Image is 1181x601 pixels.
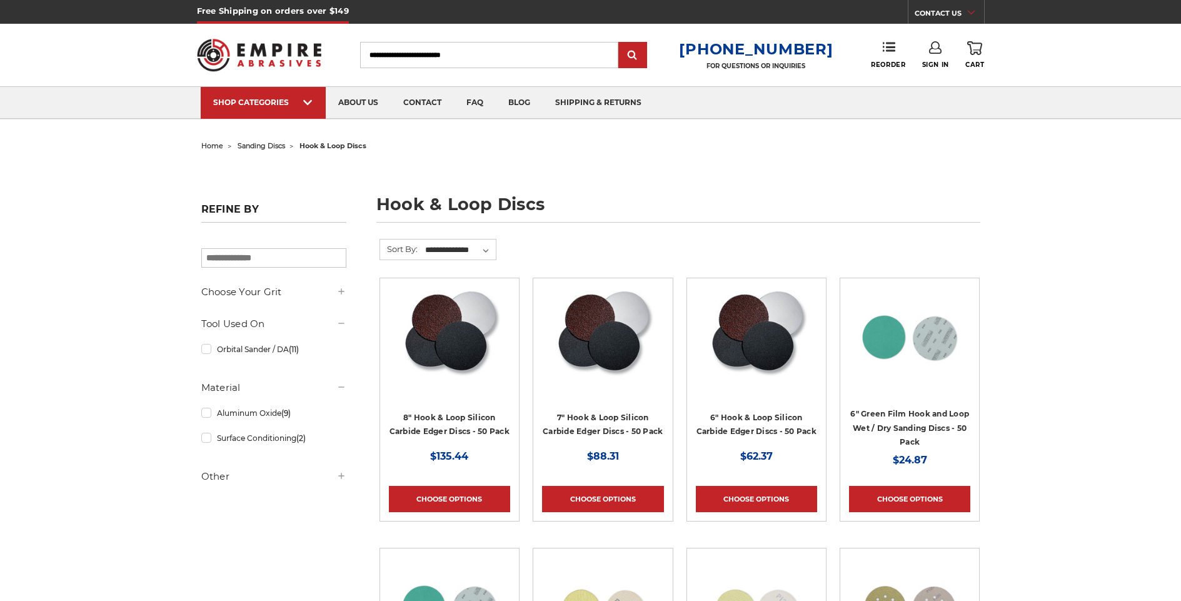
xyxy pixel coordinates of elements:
h5: Refine by [201,203,346,223]
a: Choose Options [849,486,970,512]
span: $62.37 [740,450,773,462]
a: Choose Options [696,486,817,512]
span: (9) [281,408,291,418]
img: Silicon Carbide 7" Hook & Loop Edger Discs [552,287,653,387]
a: Surface Conditioning(2) [201,427,346,449]
select: Sort By: [423,241,496,260]
a: about us [326,87,391,119]
a: 6-inch 60-grit green film hook and loop sanding discs with fast cutting aluminum oxide for coarse... [849,287,970,408]
a: Silicon Carbide 7" Hook & Loop Edger Discs [542,287,663,408]
img: Silicon Carbide 8" Hook & Loop Edger Discs [399,287,500,387]
a: CONTACT US [915,6,984,24]
a: [PHONE_NUMBER] [679,40,833,58]
img: Silicon Carbide 6" Hook & Loop Edger Discs [706,287,807,387]
a: Choose Options [389,486,510,512]
a: 6" Hook & Loop Silicon Carbide Edger Discs - 50 Pack [696,413,817,437]
div: SHOP CATEGORIES [213,98,313,107]
h5: Other [201,469,346,484]
span: Reorder [871,61,905,69]
span: Sign In [922,61,949,69]
a: Silicon Carbide 6" Hook & Loop Edger Discs [696,287,817,408]
a: Quick view [713,325,800,350]
a: contact [391,87,454,119]
a: Orbital Sander / DA(11) [201,338,346,360]
span: $88.31 [587,450,619,462]
img: 6-inch 60-grit green film hook and loop sanding discs with fast cutting aluminum oxide for coarse... [860,287,960,387]
span: hook & loop discs [299,141,366,150]
a: Cart [965,41,984,69]
img: Empire Abrasives [197,31,322,79]
span: (11) [289,345,299,354]
a: Reorder [871,41,905,68]
a: blog [496,87,543,119]
a: Silicon Carbide 8" Hook & Loop Edger Discs [389,287,510,408]
a: Choose Options [542,486,663,512]
a: home [201,141,223,150]
span: (2) [296,433,306,443]
a: faq [454,87,496,119]
span: $24.87 [893,454,927,466]
p: FOR QUESTIONS OR INQUIRIES [679,62,833,70]
a: shipping & returns [543,87,654,119]
h5: Tool Used On [201,316,346,331]
label: Sort By: [380,240,418,258]
a: sanding discs [238,141,285,150]
span: $135.44 [430,450,468,462]
h5: Choose Your Grit [201,285,346,300]
a: 6" Green Film Hook and Loop Wet / Dry Sanding Discs - 50 Pack [850,409,969,447]
a: Aluminum Oxide(9) [201,402,346,424]
a: Quick view [406,325,493,350]
a: 8" Hook & Loop Silicon Carbide Edger Discs - 50 Pack [389,413,510,437]
a: 7" Hook & Loop Silicon Carbide Edger Discs - 50 Pack [543,413,663,437]
span: Cart [965,61,984,69]
h5: Material [201,380,346,395]
h1: hook & loop discs [376,196,980,223]
a: Quick view [867,325,953,350]
input: Submit [620,43,645,68]
a: Quick view [560,325,646,350]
